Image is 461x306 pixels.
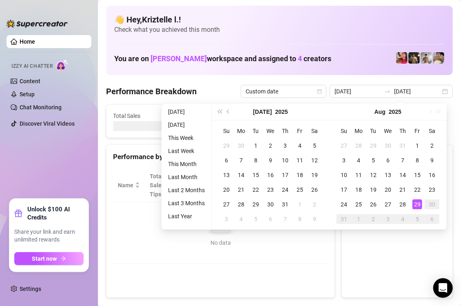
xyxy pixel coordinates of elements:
img: Tony [408,52,420,64]
input: Start date [335,87,381,96]
span: Name [118,181,133,190]
a: Setup [20,91,35,98]
h4: 👋 Hey, Kriztelle l. ! [114,14,445,25]
a: Chat Monitoring [20,104,62,111]
span: Total Sales [113,111,181,120]
th: Sales / Hour [238,169,276,202]
button: Start nowarrow-right [14,252,84,265]
span: Share your link and earn unlimited rewards [14,228,84,244]
img: logo-BBDzfeDw.svg [7,20,68,28]
div: Performance by OnlyFans Creator [113,151,328,162]
span: Chat Conversion [281,176,317,194]
th: Name [113,169,145,202]
th: Total Sales & Tips [145,169,190,202]
img: aussieboy_j [421,52,432,64]
span: Total Sales & Tips [150,172,179,199]
span: Messages Sent [290,111,358,120]
h4: Performance Breakdown [106,86,197,97]
div: Est. Hours Worked [195,176,227,194]
span: Izzy AI Chatter [11,62,53,70]
span: swap-right [384,88,391,95]
span: Sales / Hour [243,176,265,194]
img: AI Chatter [56,59,69,71]
span: Custom date [246,85,321,98]
h1: You are on workspace and assigned to creators [114,54,331,63]
div: Sales by OnlyFans Creator [348,151,446,162]
span: Active Chats [202,111,270,120]
img: Vanessa [396,52,408,64]
span: [PERSON_NAME] [151,54,207,63]
strong: Unlock $100 AI Credits [27,205,84,222]
th: Chat Conversion [277,169,328,202]
input: End date [394,87,441,96]
a: Home [20,38,35,45]
img: Aussieboy_jfree [433,52,444,64]
span: calendar [317,89,322,94]
a: Discover Viral Videos [20,120,75,127]
span: 4 [298,54,302,63]
span: arrow-right [60,256,66,262]
span: to [384,88,391,95]
span: Check what you achieved this month [114,25,445,34]
a: Content [20,78,40,84]
a: Settings [20,286,41,292]
div: No data [121,238,320,247]
span: Start now [32,255,57,262]
div: Open Intercom Messenger [433,278,453,298]
span: gift [14,209,22,217]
